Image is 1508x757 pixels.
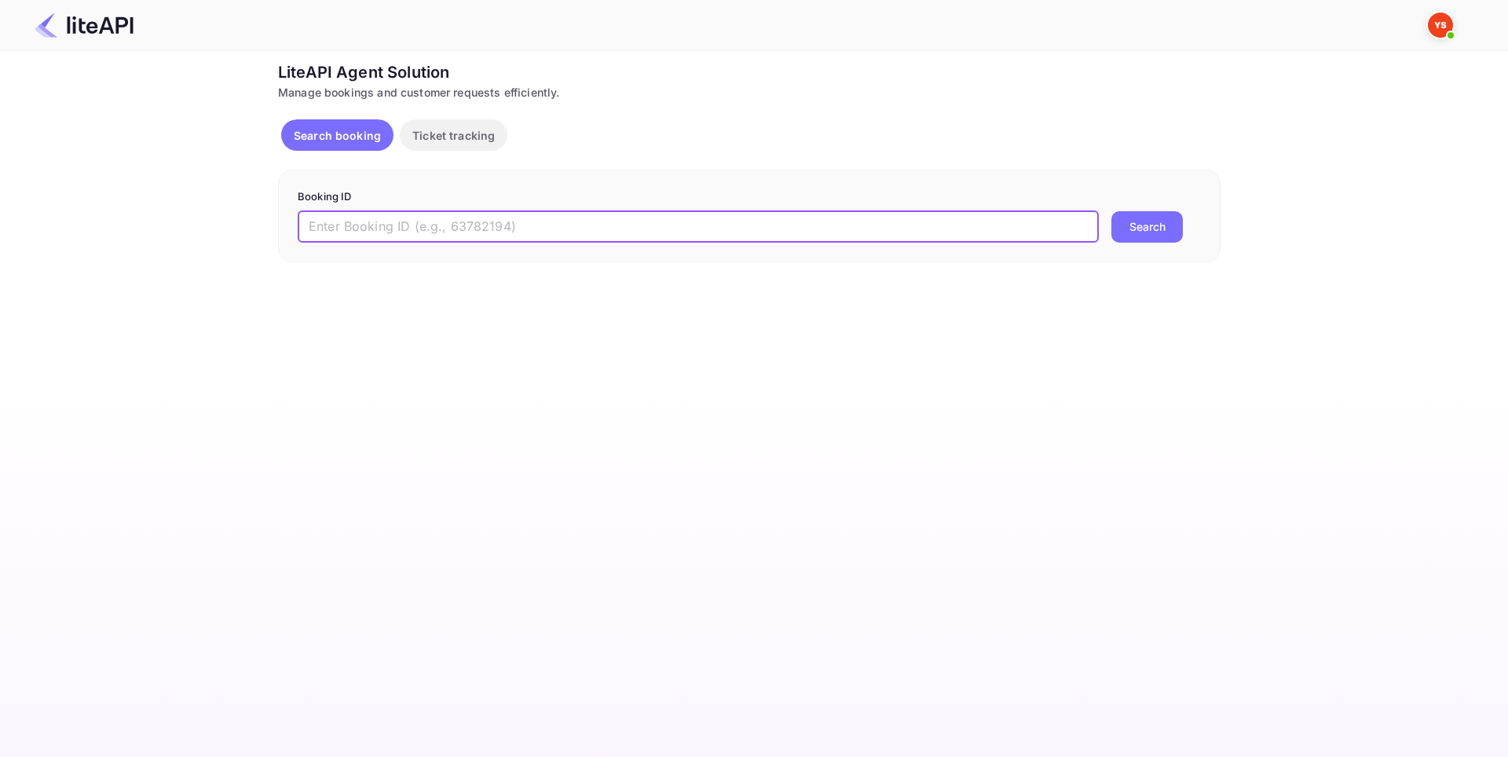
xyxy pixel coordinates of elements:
p: Search booking [294,127,381,144]
div: Manage bookings and customer requests efficiently. [278,84,1221,101]
input: Enter Booking ID (e.g., 63782194) [298,211,1099,243]
img: Yandex Support [1428,13,1453,38]
div: LiteAPI Agent Solution [278,60,1221,84]
button: Search [1111,211,1183,243]
p: Booking ID [298,189,1201,205]
img: LiteAPI Logo [35,13,134,38]
p: Ticket tracking [412,127,495,144]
